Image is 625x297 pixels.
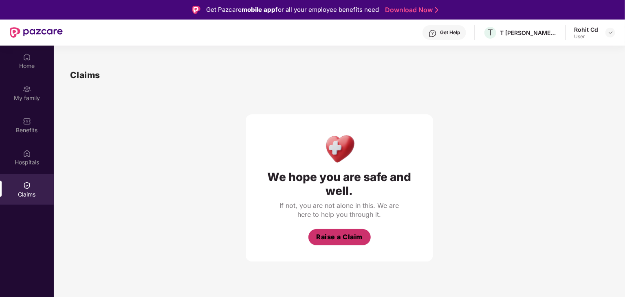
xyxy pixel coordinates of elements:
[192,6,200,14] img: Logo
[385,6,436,14] a: Download Now
[23,85,31,93] img: svg+xml;base64,PHN2ZyB3aWR0aD0iMjAiIGhlaWdodD0iMjAiIHZpZXdCb3g9IjAgMCAyMCAyMCIgZmlsbD0ibm9uZSIgeG...
[322,131,357,166] img: Health Care
[242,6,275,13] strong: mobile app
[70,68,100,82] h1: Claims
[574,33,598,40] div: User
[440,29,460,36] div: Get Help
[435,6,438,14] img: Stroke
[278,201,401,219] div: If not, you are not alone in this. We are here to help you through it.
[262,170,417,198] div: We hope you are safe and well.
[500,29,557,37] div: T [PERSON_NAME] & [PERSON_NAME]
[607,29,614,36] img: svg+xml;base64,PHN2ZyBpZD0iRHJvcGRvd24tMzJ4MzIiIHhtbG5zPSJodHRwOi8vd3d3LnczLm9yZy8yMDAwL3N2ZyIgd2...
[23,149,31,157] img: svg+xml;base64,PHN2ZyBpZD0iSG9zcGl0YWxzIiB4bWxucz0iaHR0cDovL3d3dy53My5vcmcvMjAwMC9zdmciIHdpZHRoPS...
[23,53,31,61] img: svg+xml;base64,PHN2ZyBpZD0iSG9tZSIgeG1sbnM9Imh0dHA6Ly93d3cudzMub3JnLzIwMDAvc3ZnIiB3aWR0aD0iMjAiIG...
[574,26,598,33] div: Rohit Cd
[316,232,363,242] span: Raise a Claim
[23,181,31,190] img: svg+xml;base64,PHN2ZyBpZD0iQ2xhaW0iIHhtbG5zPSJodHRwOi8vd3d3LnczLm9yZy8yMDAwL3N2ZyIgd2lkdGg9IjIwIi...
[206,5,379,15] div: Get Pazcare for all your employee benefits need
[23,117,31,125] img: svg+xml;base64,PHN2ZyBpZD0iQmVuZWZpdHMiIHhtbG5zPSJodHRwOi8vd3d3LnczLm9yZy8yMDAwL3N2ZyIgd2lkdGg9Ij...
[429,29,437,37] img: svg+xml;base64,PHN2ZyBpZD0iSGVscC0zMngzMiIgeG1sbnM9Imh0dHA6Ly93d3cudzMub3JnLzIwMDAvc3ZnIiB3aWR0aD...
[308,229,371,245] button: Raise a Claim
[10,27,63,38] img: New Pazcare Logo
[488,28,493,37] span: T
